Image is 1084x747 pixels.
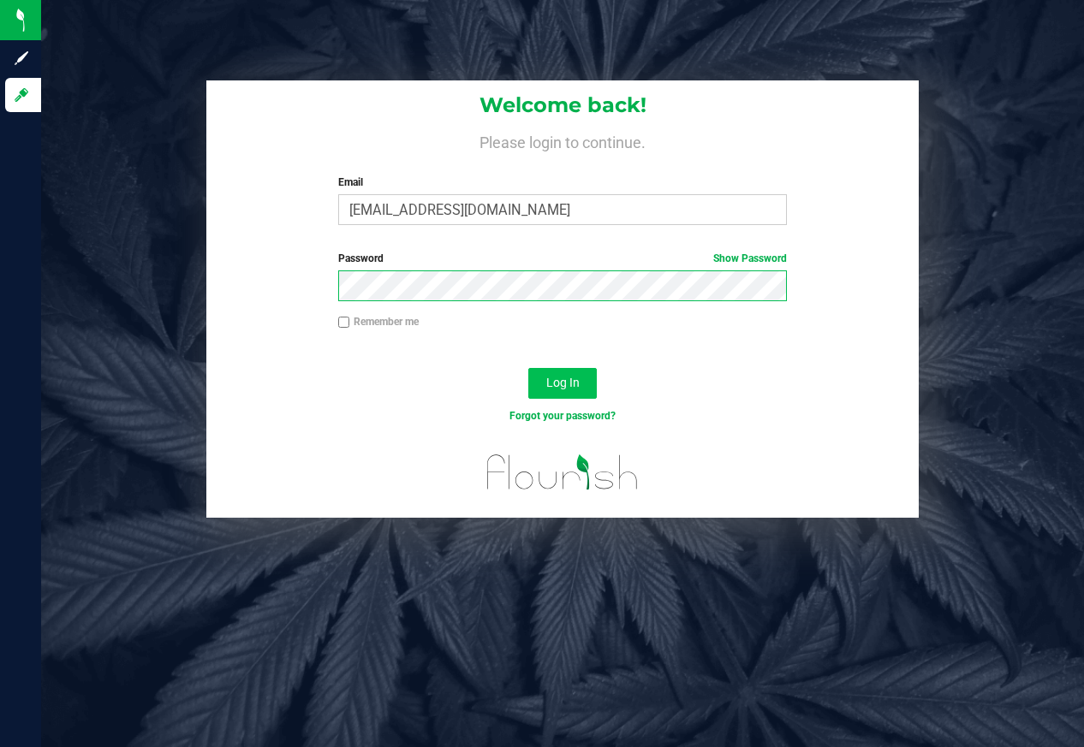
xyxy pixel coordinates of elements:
[528,368,597,399] button: Log In
[13,86,30,104] inline-svg: Log in
[713,252,787,264] a: Show Password
[338,317,350,329] input: Remember me
[13,50,30,67] inline-svg: Sign up
[509,410,616,422] a: Forgot your password?
[206,130,919,151] h4: Please login to continue.
[206,94,919,116] h1: Welcome back!
[338,314,419,329] label: Remember me
[338,175,788,190] label: Email
[546,376,580,389] span: Log In
[338,252,384,264] span: Password
[474,442,652,503] img: flourish_logo.svg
